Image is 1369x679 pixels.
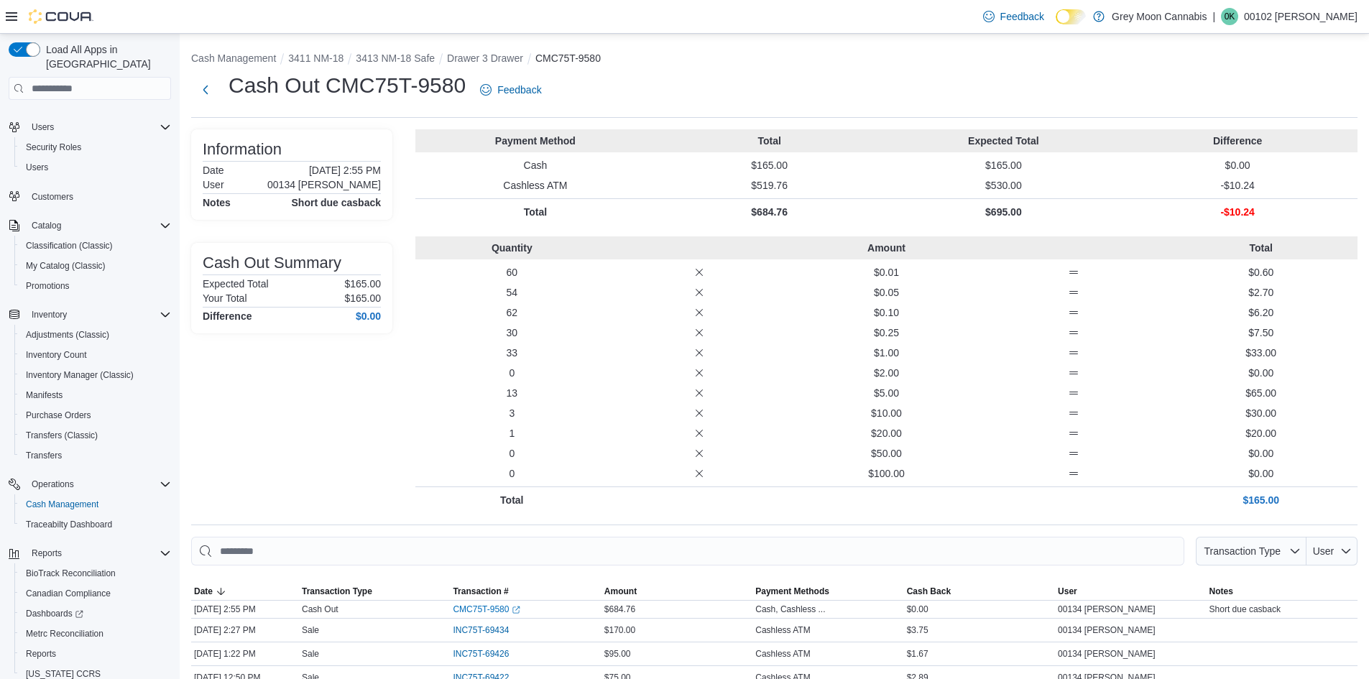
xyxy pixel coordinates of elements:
span: Reports [26,545,171,562]
button: Customers [3,186,177,207]
button: Users [26,119,60,136]
p: $684.76 [655,205,884,219]
span: Canadian Compliance [26,588,111,599]
p: $20.00 [796,426,977,440]
button: Catalog [3,216,177,236]
span: Cash Management [26,499,98,510]
span: $1.67 [907,648,928,660]
span: Customers [32,191,73,203]
span: $684.76 [604,604,635,615]
p: $0.25 [796,325,977,340]
p: Grey Moon Cannabis [1112,8,1207,25]
span: Feedback [497,83,541,97]
span: Manifests [20,387,171,404]
span: Operations [26,476,171,493]
span: Reports [32,548,62,559]
span: $0.00 [907,604,928,615]
a: Dashboards [14,604,177,624]
p: 30 [421,325,603,340]
span: Users [32,121,54,133]
span: 0K [1225,8,1235,25]
button: INC75T-69426 [453,645,523,662]
span: Payment Methods [755,586,829,597]
p: $30.00 [1170,406,1352,420]
button: Classification (Classic) [14,236,177,256]
p: | [1212,8,1215,25]
div: [DATE] 2:27 PM [191,622,299,639]
span: Adjustments (Classic) [20,326,171,343]
button: Users [14,157,177,177]
a: Cash Management [20,496,104,513]
span: Users [26,119,171,136]
img: Cova [29,9,93,24]
button: Inventory Manager (Classic) [14,365,177,385]
span: Security Roles [20,139,171,156]
p: $0.10 [796,305,977,320]
a: Canadian Compliance [20,585,116,602]
button: Transfers (Classic) [14,425,177,445]
p: $33.00 [1170,346,1352,360]
a: BioTrack Reconciliation [20,565,121,582]
span: Notes [1209,586,1233,597]
button: Users [3,117,177,137]
span: Dashboards [26,608,83,619]
span: Cash Back [907,586,951,597]
span: Classification (Classic) [20,237,171,254]
p: 0 [421,366,603,380]
span: User [1313,545,1335,557]
span: $170.00 [604,624,635,636]
p: $100.00 [796,466,977,481]
a: Reports [20,645,62,662]
p: $695.00 [890,205,1118,219]
span: My Catalog (Classic) [20,257,171,274]
h3: Information [203,141,282,158]
a: Classification (Classic) [20,237,119,254]
button: 3413 NM-18 Safe [356,52,435,64]
span: Date [194,586,213,597]
p: $165.00 [1170,493,1352,507]
span: Manifests [26,389,63,401]
button: Cash Management [14,494,177,514]
div: [DATE] 2:55 PM [191,601,299,618]
button: Cash Back [904,583,1055,600]
a: Purchase Orders [20,407,97,424]
span: Catalog [26,217,171,234]
p: $0.00 [1170,446,1352,461]
h4: $0.00 [356,310,381,322]
span: Traceabilty Dashboard [26,519,112,530]
span: Transfers [26,450,62,461]
p: $0.05 [796,285,977,300]
p: Quantity [421,241,603,255]
p: $0.01 [796,265,977,280]
span: Inventory Count [20,346,171,364]
p: Sale [302,648,319,660]
button: Next [191,75,220,104]
span: User [1058,586,1077,597]
span: Operations [32,479,74,490]
p: Payment Method [421,134,650,148]
p: Cash Out [302,604,338,615]
button: Traceabilty Dashboard [14,514,177,535]
p: 1 [421,426,603,440]
span: INC75T-69434 [453,624,509,636]
button: Security Roles [14,137,177,157]
button: Transaction # [450,583,601,600]
span: Security Roles [26,142,81,153]
p: Cashless ATM [421,178,650,193]
span: Dark Mode [1056,24,1056,25]
button: Date [191,583,299,600]
a: Customers [26,188,79,205]
p: Expected Total [890,134,1118,148]
span: Purchase Orders [20,407,171,424]
button: Adjustments (Classic) [14,325,177,345]
button: Payment Methods [752,583,903,600]
div: Cash, Cashless ... [755,604,825,615]
button: Inventory [3,305,177,325]
p: $0.00 [1170,466,1352,481]
p: -$10.24 [1123,205,1352,219]
span: Transfers [20,447,171,464]
h4: Notes [203,197,231,208]
svg: External link [512,606,520,614]
span: Promotions [20,277,171,295]
a: Security Roles [20,139,87,156]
